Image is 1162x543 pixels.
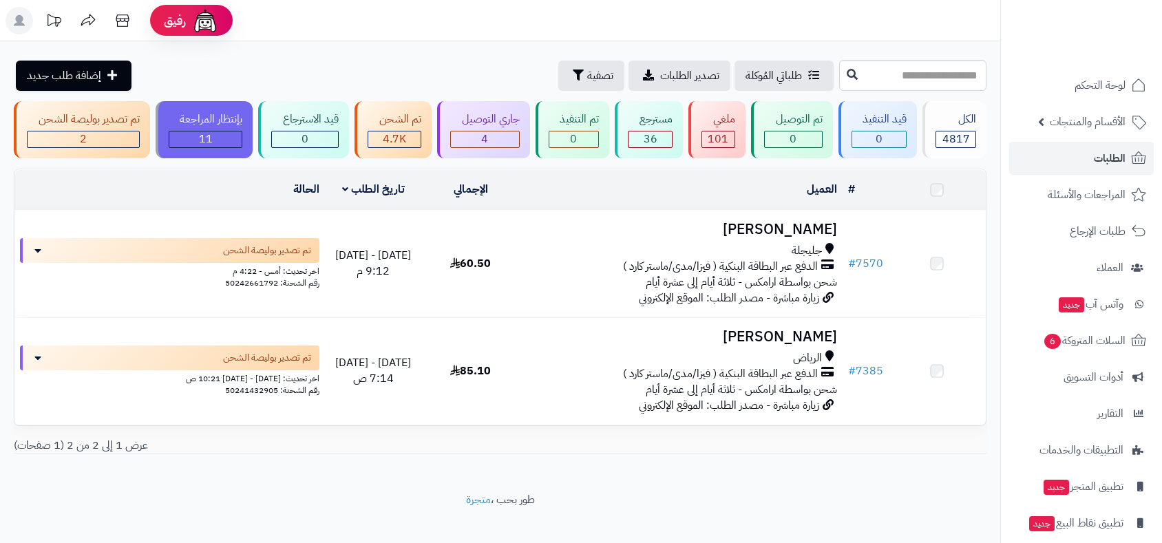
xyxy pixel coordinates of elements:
span: 0 [876,131,883,147]
div: تم تصدير بوليصة الشحن [27,111,140,127]
span: السلات المتروكة [1043,331,1126,350]
span: جديد [1044,480,1069,495]
a: #7385 [848,363,883,379]
a: لوحة التحكم [1009,69,1154,102]
a: تم التوصيل 0 [748,101,836,158]
a: تم الشحن 4.7K [352,101,434,158]
img: logo-2.png [1068,10,1149,39]
span: جليجلة [792,243,822,259]
div: جاري التوصيل [450,111,520,127]
span: طلباتي المُوكلة [746,67,802,84]
div: ملغي [701,111,735,127]
div: اخر تحديث: [DATE] - [DATE] 10:21 ص [20,370,319,385]
a: تحديثات المنصة [36,7,71,38]
span: تصفية [587,67,613,84]
span: 0 [302,131,308,147]
a: جاري التوصيل 4 [434,101,533,158]
span: التطبيقات والخدمات [1039,440,1123,460]
a: ملغي 101 [686,101,748,158]
span: الدفع عبر البطاقة البنكية ( فيزا/مدى/ماستر كارد ) [623,366,818,382]
img: ai-face.png [191,7,219,34]
span: لوحة التحكم [1075,76,1126,95]
div: تم التنفيذ [549,111,600,127]
div: تم التوصيل [764,111,823,127]
a: الحالة [293,181,319,198]
span: جديد [1059,297,1084,312]
span: رقم الشحنة: 50241432905 [225,384,319,396]
span: شحن بواسطة ارامكس - ثلاثة أيام إلى عشرة أيام [646,274,837,290]
div: 101 [702,131,735,147]
a: إضافة طلب جديد [16,61,131,91]
a: العملاء [1009,251,1154,284]
span: أدوات التسويق [1064,368,1123,387]
a: المراجعات والأسئلة [1009,178,1154,211]
span: طلبات الإرجاع [1070,222,1126,241]
div: 4662 [368,131,421,147]
span: الطلبات [1094,149,1126,168]
div: مسترجع [628,111,673,127]
span: 60.50 [450,255,491,272]
a: مسترجع 36 [612,101,686,158]
a: الإجمالي [454,181,488,198]
span: 0 [570,131,577,147]
a: تم التنفيذ 0 [533,101,613,158]
a: طلباتي المُوكلة [735,61,834,91]
div: 4 [451,131,519,147]
a: #7570 [848,255,883,272]
div: الكل [936,111,976,127]
a: الطلبات [1009,142,1154,175]
a: الكل4817 [920,101,989,158]
span: تطبيق نقاط البيع [1028,513,1123,533]
span: الرياض [793,350,822,366]
h3: [PERSON_NAME] [525,222,837,237]
span: جديد [1029,516,1055,531]
span: تم تصدير بوليصة الشحن [223,351,311,365]
span: 4.7K [383,131,406,147]
span: زيارة مباشرة - مصدر الطلب: الموقع الإلكتروني [639,397,819,414]
span: تصدير الطلبات [660,67,719,84]
a: تطبيق نقاط البيعجديد [1009,507,1154,540]
span: 4 [481,131,488,147]
button: تصفية [558,61,624,91]
span: 85.10 [450,363,491,379]
span: 101 [708,131,728,147]
span: العملاء [1097,258,1123,277]
div: 2 [28,131,139,147]
span: [DATE] - [DATE] 7:14 ص [335,354,411,387]
span: رقم الشحنة: 50242661792 [225,277,319,289]
span: شحن بواسطة ارامكس - ثلاثة أيام إلى عشرة أيام [646,381,837,398]
h3: [PERSON_NAME] [525,329,837,345]
div: تم الشحن [368,111,421,127]
div: 11 [169,131,242,147]
div: بإنتظار المراجعة [169,111,243,127]
span: 0 [790,131,796,147]
span: الدفع عبر البطاقة البنكية ( فيزا/مدى/ماستر كارد ) [623,259,818,275]
a: تطبيق المتجرجديد [1009,470,1154,503]
span: 11 [199,131,213,147]
a: متجرة [466,491,491,508]
a: أدوات التسويق [1009,361,1154,394]
span: 2 [80,131,87,147]
a: السلات المتروكة6 [1009,324,1154,357]
span: [DATE] - [DATE] 9:12 م [335,247,411,279]
span: # [848,255,856,272]
div: 0 [765,131,822,147]
span: # [848,363,856,379]
span: 6 [1044,333,1061,349]
a: قيد الاسترجاع 0 [255,101,352,158]
div: عرض 1 إلى 2 من 2 (1 صفحات) [3,438,500,454]
span: 36 [644,131,657,147]
span: الأقسام والمنتجات [1050,112,1126,131]
div: 36 [628,131,672,147]
span: التقارير [1097,404,1123,423]
a: بإنتظار المراجعة 11 [153,101,256,158]
div: 0 [549,131,599,147]
a: التطبيقات والخدمات [1009,434,1154,467]
a: قيد التنفيذ 0 [836,101,920,158]
div: 0 [852,131,907,147]
a: تصدير الطلبات [628,61,730,91]
span: وآتس آب [1057,295,1123,314]
span: 4817 [942,131,970,147]
span: تطبيق المتجر [1042,477,1123,496]
div: 0 [272,131,338,147]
